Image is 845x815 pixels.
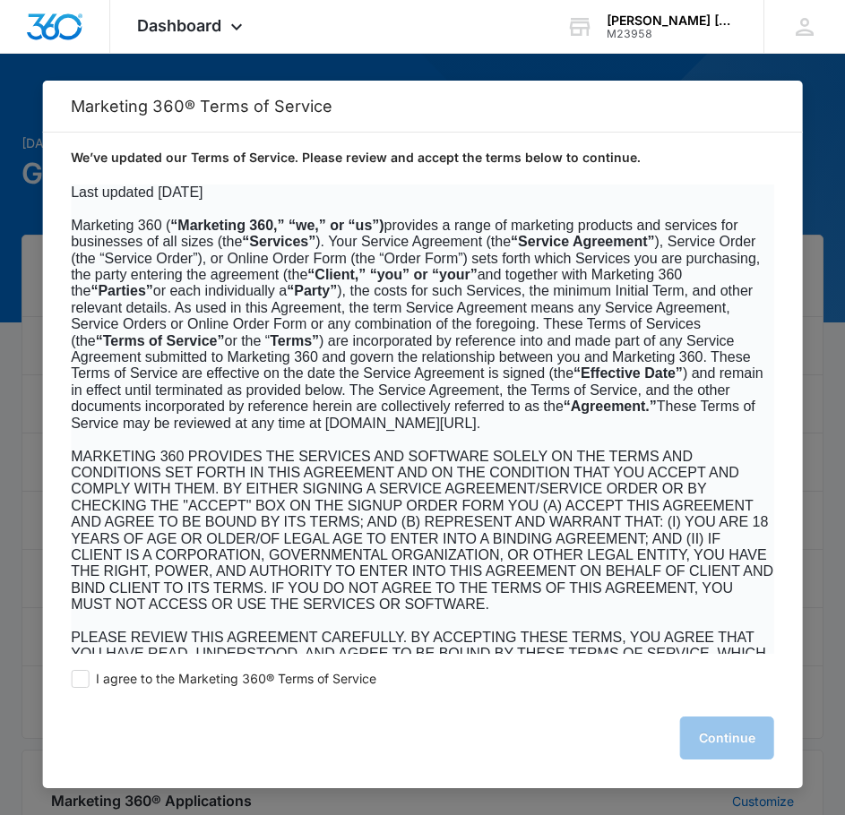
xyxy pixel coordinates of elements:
b: “Service Agreement” [511,234,654,249]
button: Continue [680,716,774,759]
span: Last updated [DATE] [71,184,203,200]
b: Terms” [270,333,319,348]
b: “Client,” “you” or “your” [307,267,477,282]
div: account id [607,28,737,40]
b: “Effective Date” [573,365,683,381]
span: Marketing 360 ( provides a range of marketing products and services for businesses of all sizes (... [71,218,763,431]
span: PLEASE REVIEW THIS AGREEMENT CAREFULLY. BY ACCEPTING THESE TERMS, YOU AGREE THAT YOU HAVE READ, U... [71,630,766,727]
b: “Agreement.” [564,399,657,414]
span: Dashboard [137,16,221,35]
h2: Marketing 360® Terms of Service [71,97,774,116]
div: account name [607,13,737,28]
span: MARKETING 360 PROVIDES THE SERVICES AND SOFTWARE SOLELY ON THE TERMS AND CONDITIONS SET FORTH IN ... [71,449,773,613]
b: “Party” [287,283,337,298]
b: “Terms of Service” [96,333,225,348]
p: We’ve updated our Terms of Service. Please review and accept the terms below to continue. [71,149,774,167]
b: “Parties” [91,283,152,298]
b: “Marketing 360,” “we,” or “us”) [170,218,384,233]
b: “Services” [242,234,315,249]
span: I agree to the Marketing 360® Terms of Service [96,671,376,688]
